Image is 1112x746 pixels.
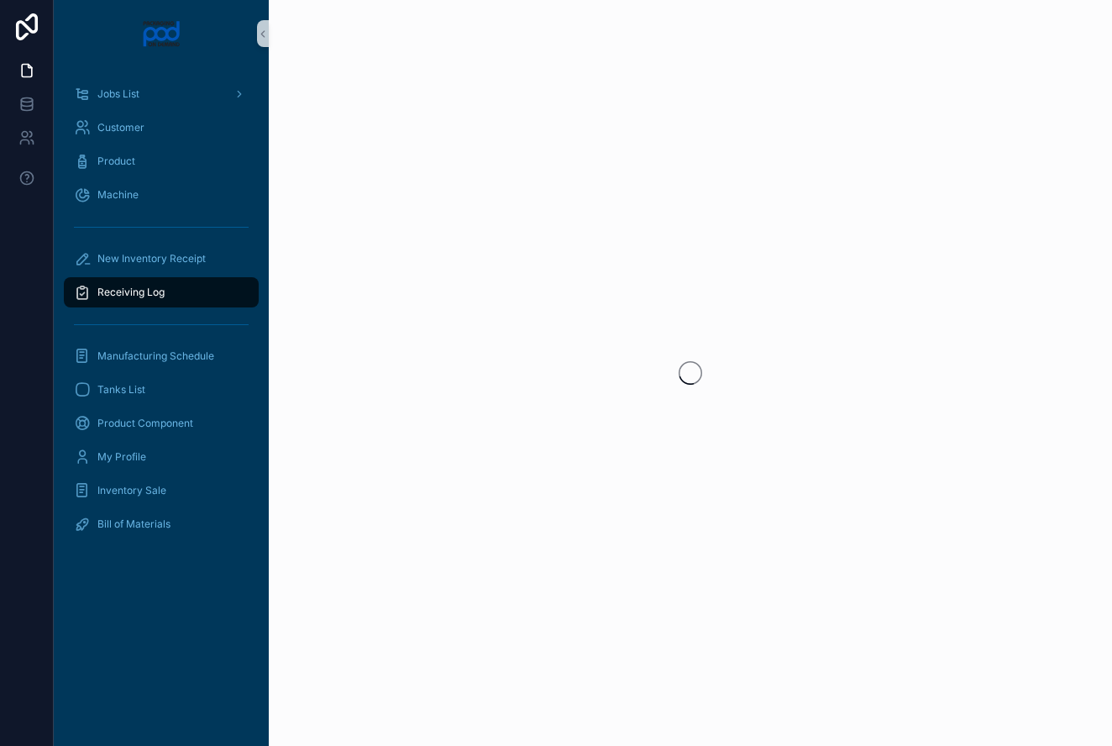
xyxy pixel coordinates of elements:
a: Product [64,146,259,176]
a: Machine [64,180,259,210]
a: Product Component [64,408,259,439]
span: Customer [97,121,144,134]
span: Product [97,155,135,168]
span: Inventory Sale [97,484,166,497]
span: Machine [97,188,139,202]
span: New Inventory Receipt [97,252,206,265]
span: Product Component [97,417,193,430]
a: Inventory Sale [64,475,259,506]
a: Receiving Log [64,277,259,307]
span: Manufacturing Schedule [97,349,214,363]
a: Bill of Materials [64,509,259,539]
img: App logo [142,20,181,47]
span: Tanks List [97,383,145,397]
a: Customer [64,113,259,143]
a: Tanks List [64,375,259,405]
span: Bill of Materials [97,517,170,531]
span: Receiving Log [97,286,165,299]
a: New Inventory Receipt [64,244,259,274]
a: Manufacturing Schedule [64,341,259,371]
a: Jobs List [64,79,259,109]
a: My Profile [64,442,259,472]
span: My Profile [97,450,146,464]
div: scrollable content [54,67,269,561]
span: Jobs List [97,87,139,101]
